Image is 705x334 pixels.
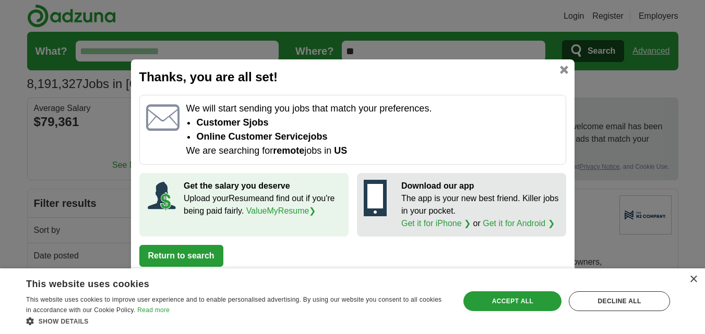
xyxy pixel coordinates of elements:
[483,219,555,228] a: Get it for Android ❯
[196,116,559,130] li: Customer S jobs
[273,145,304,156] strong: remote
[26,316,447,326] div: Show details
[689,276,697,283] div: Close
[184,180,342,192] p: Get the salary you deserve
[401,180,559,192] p: Download our app
[186,144,559,158] p: We are searching for jobs in
[401,192,559,230] p: The app is your new best friend. Killer jobs in your pocket. or
[137,306,170,314] a: Read more, opens a new window
[26,296,441,314] span: This website uses cookies to improve user experience and to enable personalised advertising. By u...
[184,192,342,217] p: Upload your Resume and find out if you're being paid fairly.
[186,102,559,116] p: We will start sending you jobs that match your preferences.
[246,206,316,215] a: ValueMyResume❯
[139,245,223,267] button: Return to search
[569,291,670,311] div: Decline all
[334,145,347,156] span: US
[26,275,421,290] div: This website uses cookies
[39,318,89,325] span: Show details
[139,68,566,86] h2: Thanks, you are all set!
[463,291,561,311] div: Accept all
[196,130,559,144] li: online customer service jobs
[401,219,471,228] a: Get it for iPhone ❯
